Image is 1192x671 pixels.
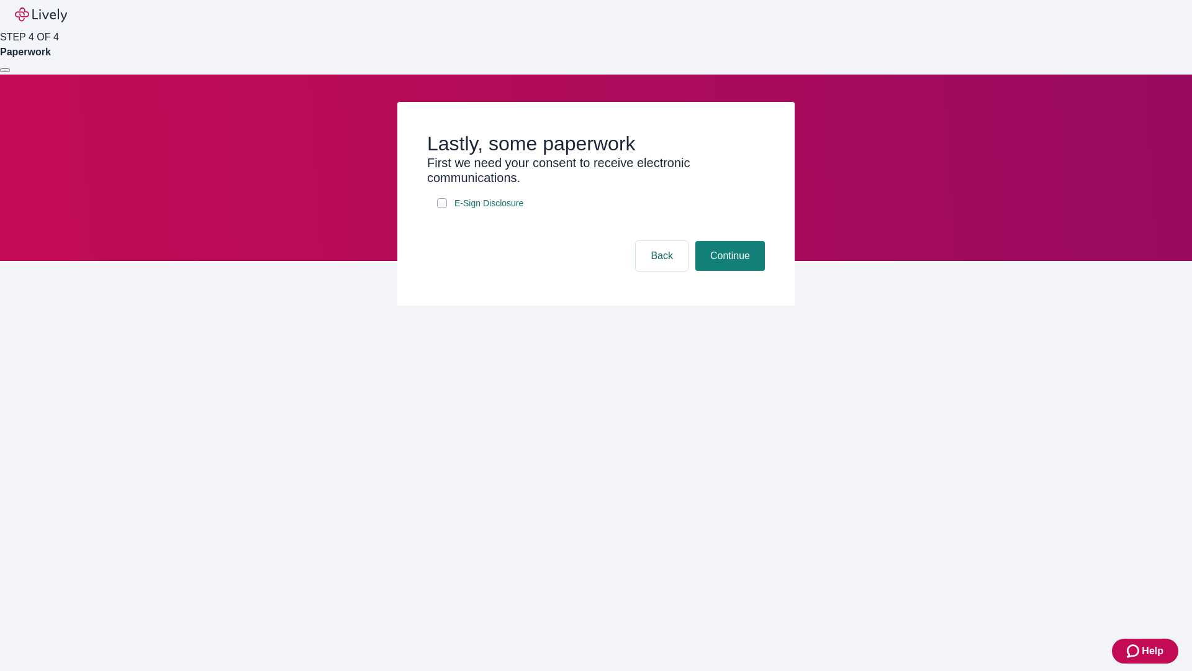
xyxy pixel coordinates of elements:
span: E-Sign Disclosure [454,197,523,210]
a: e-sign disclosure document [452,196,526,211]
button: Continue [695,241,765,271]
img: Lively [15,7,67,22]
span: Help [1142,644,1163,659]
button: Back [636,241,688,271]
h2: Lastly, some paperwork [427,132,765,155]
svg: Zendesk support icon [1127,644,1142,659]
h3: First we need your consent to receive electronic communications. [427,155,765,185]
button: Zendesk support iconHelp [1112,639,1178,664]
